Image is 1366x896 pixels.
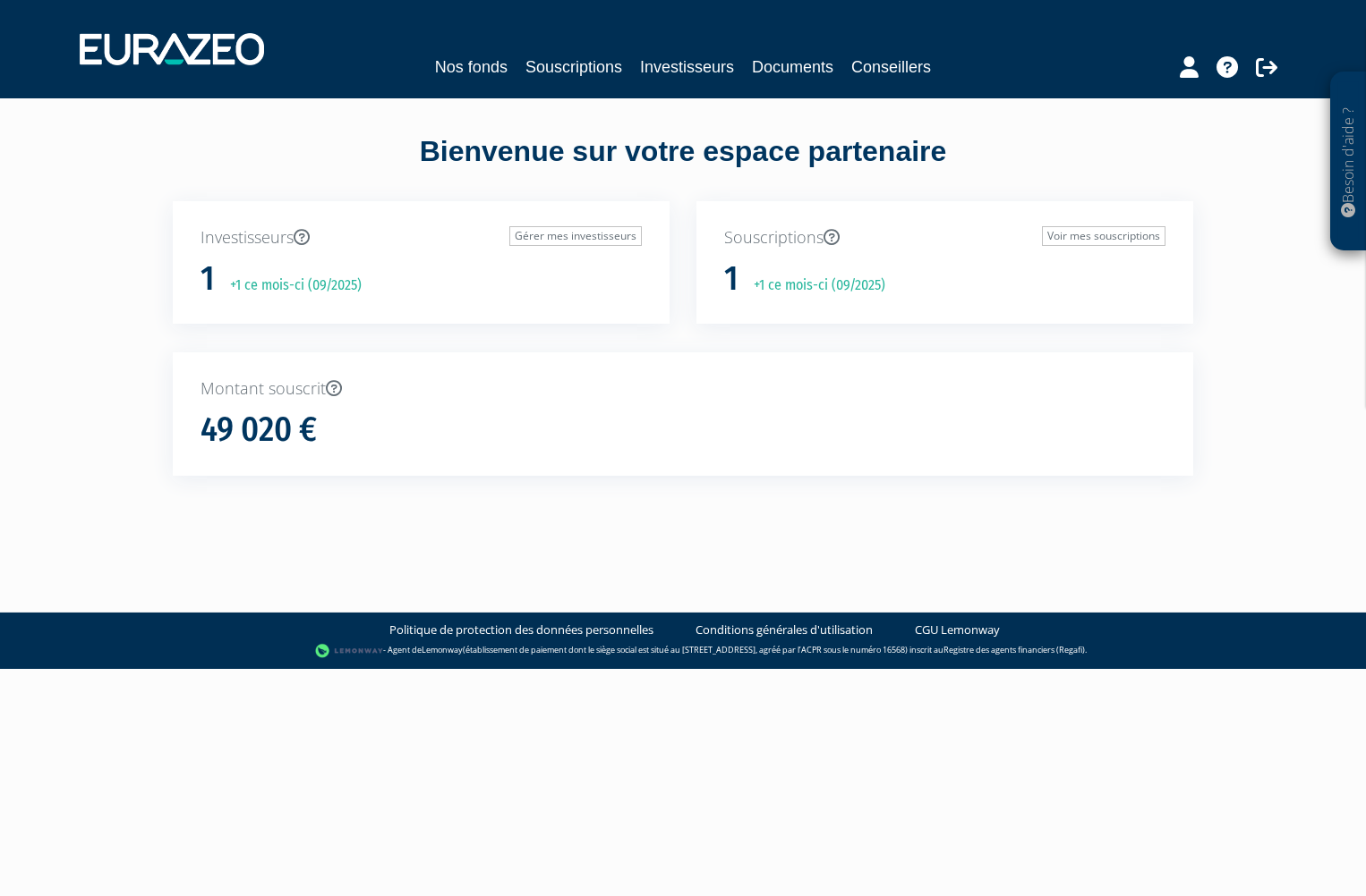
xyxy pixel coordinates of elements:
p: +1 ce mois-ci (09/2025) [218,275,362,296]
a: Documents [752,55,833,80]
a: Lemonway [422,644,463,655]
h1: 49 020 € [201,411,317,449]
a: Voir mes souscriptions [1042,226,1165,246]
a: Gérer mes investisseurs [509,226,642,246]
p: Investisseurs [201,226,642,249]
p: Souscriptions [724,226,1165,249]
a: CGU Lemonway [915,621,1000,638]
a: Registre des agents financiers (Regafi) [943,644,1085,655]
img: logo-lemonway.png [315,642,384,660]
a: Nos fonds [435,55,508,80]
a: Politique de protection des données personnelles [389,621,653,638]
p: Montant souscrit [201,377,1165,401]
div: - Agent de (établissement de paiement dont le siège social est situé au [STREET_ADDRESS], agréé p... [18,642,1348,660]
a: Souscriptions [525,55,622,80]
p: +1 ce mois-ci (09/2025) [741,275,885,296]
img: 1732889491-logotype_eurazeo_blanc_rvb.png [80,33,264,65]
p: Besoin d'aide ? [1338,81,1359,242]
a: Conseillers [851,55,931,80]
h1: 1 [724,260,738,298]
div: Bienvenue sur votre espace partenaire [159,131,1207,201]
a: Investisseurs [640,55,734,80]
h1: 1 [201,260,215,298]
a: Conditions générales d'utilisation [696,621,873,638]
